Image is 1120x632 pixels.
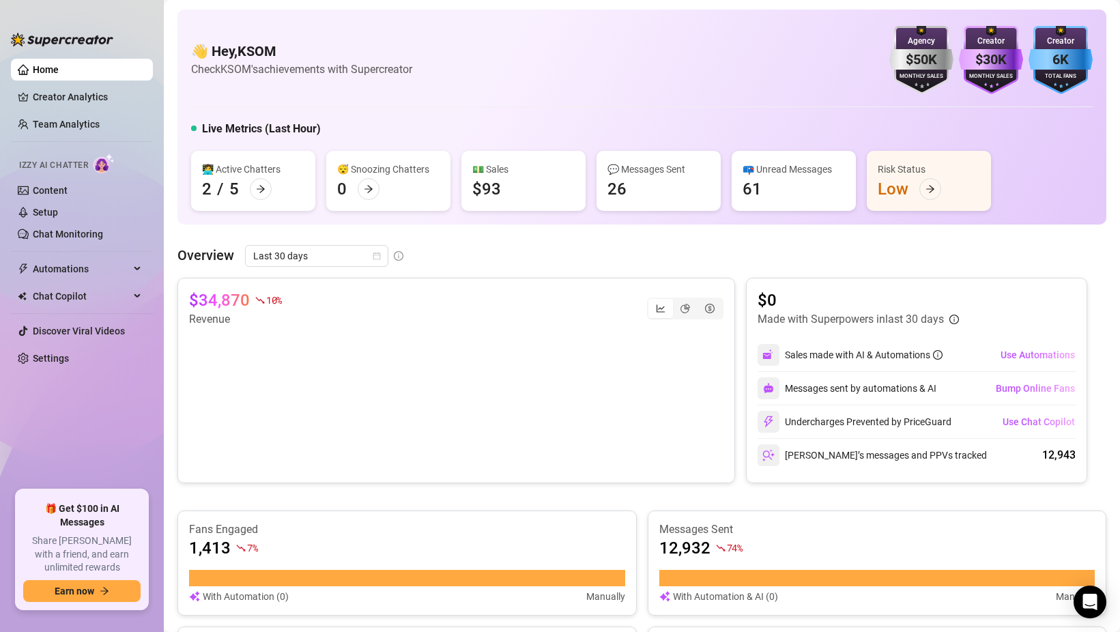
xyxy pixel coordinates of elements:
[33,326,125,336] a: Discover Viral Videos
[716,543,726,553] span: fall
[878,162,980,177] div: Risk Status
[394,251,403,261] span: info-circle
[189,522,625,537] article: Fans Engaged
[23,534,141,575] span: Share [PERSON_NAME] with a friend, and earn unlimited rewards
[33,229,103,240] a: Chat Monitoring
[758,377,936,399] div: Messages sent by automations & AI
[1029,35,1093,48] div: Creator
[758,444,987,466] div: [PERSON_NAME]’s messages and PPVs tracked
[1003,416,1075,427] span: Use Chat Copilot
[189,289,250,311] article: $34,870
[33,185,68,196] a: Content
[1074,586,1106,618] div: Open Intercom Messenger
[33,86,142,108] a: Creator Analytics
[191,61,412,78] article: Check KSOM's achievements with Supercreator
[33,64,59,75] a: Home
[959,26,1023,94] img: purple-badge-B9DA21FR.svg
[763,383,774,394] img: svg%3e
[889,72,953,81] div: Monthly Sales
[659,589,670,604] img: svg%3e
[33,353,69,364] a: Settings
[1002,411,1076,433] button: Use Chat Copilot
[743,178,762,200] div: 61
[364,184,373,194] span: arrow-right
[607,162,710,177] div: 💬 Messages Sent
[266,293,282,306] span: 10 %
[949,315,959,324] span: info-circle
[889,49,953,70] div: $50K
[925,184,935,194] span: arrow-right
[256,184,265,194] span: arrow-right
[33,258,130,280] span: Automations
[762,349,775,361] img: svg%3e
[253,246,380,266] span: Last 30 days
[758,411,951,433] div: Undercharges Prevented by PriceGuard
[247,541,257,554] span: 7 %
[191,42,412,61] h4: 👋 Hey, KSOM
[995,377,1076,399] button: Bump Online Fans
[18,291,27,301] img: Chat Copilot
[1042,447,1076,463] div: 12,943
[1029,26,1093,94] img: blue-badge-DgoSNQY1.svg
[727,541,743,554] span: 74 %
[33,207,58,218] a: Setup
[659,537,710,559] article: 12,932
[337,162,440,177] div: 😴 Snoozing Chatters
[1001,349,1075,360] span: Use Automations
[189,537,231,559] article: 1,413
[255,296,265,305] span: fall
[373,252,381,260] span: calendar
[55,586,94,597] span: Earn now
[19,159,88,172] span: Izzy AI Chatter
[33,285,130,307] span: Chat Copilot
[656,304,665,313] span: line-chart
[959,49,1023,70] div: $30K
[607,178,627,200] div: 26
[680,304,690,313] span: pie-chart
[762,416,775,428] img: svg%3e
[236,543,246,553] span: fall
[33,119,100,130] a: Team Analytics
[933,350,943,360] span: info-circle
[94,154,115,173] img: AI Chatter
[705,304,715,313] span: dollar-circle
[202,121,321,137] h5: Live Metrics (Last Hour)
[203,589,289,604] article: With Automation (0)
[743,162,845,177] div: 📪 Unread Messages
[889,35,953,48] div: Agency
[785,347,943,362] div: Sales made with AI & Automations
[472,178,501,200] div: $93
[1000,344,1076,366] button: Use Automations
[11,33,113,46] img: logo-BBDzfeDw.svg
[23,502,141,529] span: 🎁 Get $100 in AI Messages
[23,580,141,602] button: Earn nowarrow-right
[189,589,200,604] img: svg%3e
[762,449,775,461] img: svg%3e
[889,26,953,94] img: silver-badge-roxG0hHS.svg
[177,245,234,265] article: Overview
[472,162,575,177] div: 💵 Sales
[202,162,304,177] div: 👩‍💻 Active Chatters
[189,311,282,328] article: Revenue
[1029,49,1093,70] div: 6K
[959,72,1023,81] div: Monthly Sales
[586,589,625,604] article: Manually
[758,311,944,328] article: Made with Superpowers in last 30 days
[337,178,347,200] div: 0
[18,263,29,274] span: thunderbolt
[1056,589,1095,604] article: Manually
[202,178,212,200] div: 2
[673,589,778,604] article: With Automation & AI (0)
[229,178,239,200] div: 5
[758,289,959,311] article: $0
[996,383,1075,394] span: Bump Online Fans
[959,35,1023,48] div: Creator
[1029,72,1093,81] div: Total Fans
[647,298,723,319] div: segmented control
[659,522,1095,537] article: Messages Sent
[100,586,109,596] span: arrow-right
